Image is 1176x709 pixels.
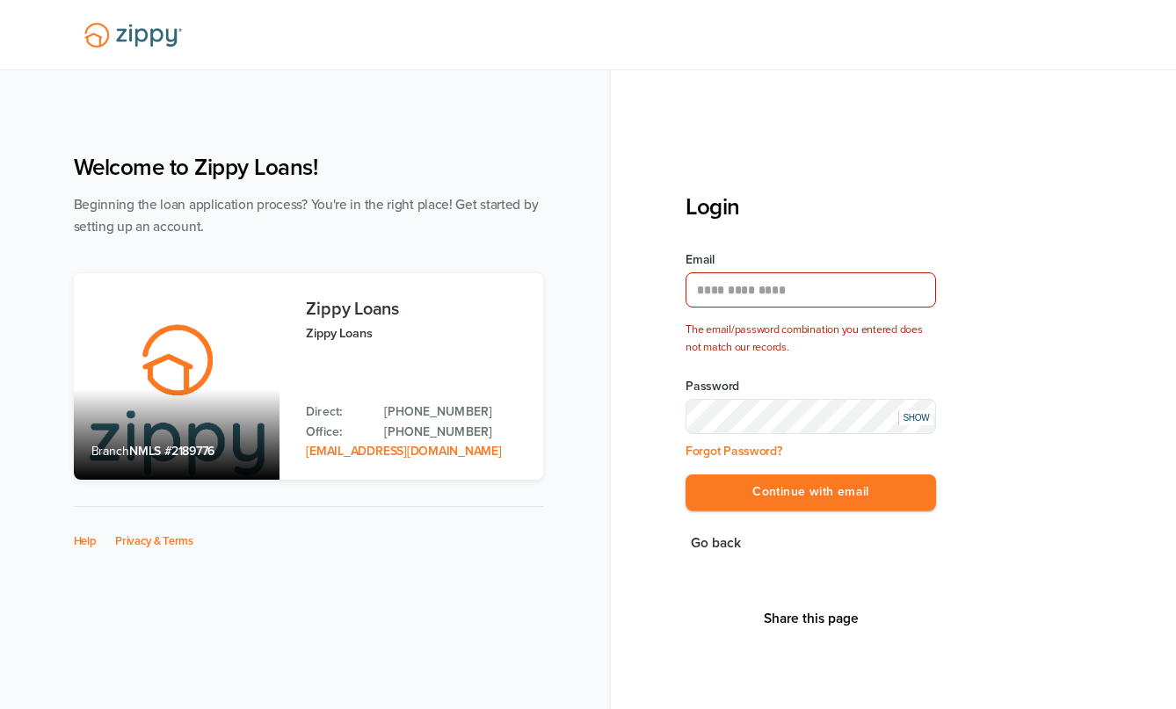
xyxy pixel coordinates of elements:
[74,15,192,55] img: Lender Logo
[306,323,525,344] p: Zippy Loans
[686,378,936,395] label: Password
[686,251,936,269] label: Email
[686,532,746,555] button: Go back
[74,197,539,235] span: Beginning the loan application process? You're in the right place! Get started by setting up an a...
[686,474,936,510] button: Continue with email
[384,402,525,422] a: Direct Phone: 512-975-2947
[686,322,936,357] div: The email/password combination you entered does not match our records.
[686,193,936,221] h3: Login
[129,444,214,459] span: NMLS #2189776
[759,610,864,627] button: Share This Page
[74,154,543,181] h1: Welcome to Zippy Loans!
[74,534,97,548] a: Help
[306,402,367,422] p: Direct:
[115,534,193,548] a: Privacy & Terms
[306,423,367,442] p: Office:
[686,444,782,459] a: Forgot Password?
[91,444,130,459] span: Branch
[686,272,936,307] input: Email Address
[686,399,936,434] input: Input Password
[306,300,525,319] h3: Zippy Loans
[384,423,525,442] a: Office Phone: 512-975-2947
[898,410,933,425] div: SHOW
[306,444,501,459] a: Email Address: zippyguide@zippymh.com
